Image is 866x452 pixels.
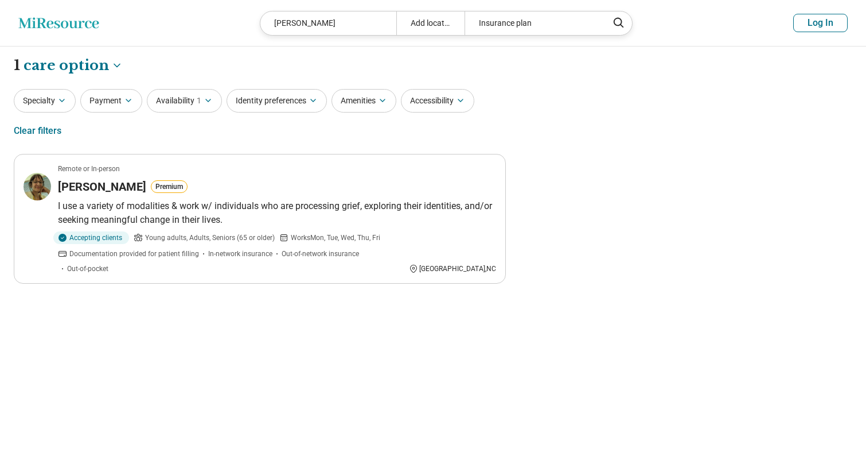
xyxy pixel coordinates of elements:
span: Young adults, Adults, Seniors (65 or older) [145,233,275,243]
span: Out-of-pocket [67,264,108,274]
h1: 1 [14,56,123,75]
span: Documentation provided for patient filling [69,249,199,259]
span: care option [24,56,109,75]
button: Accessibility [401,89,474,113]
span: In-network insurance [208,249,272,259]
button: Availability1 [147,89,222,113]
span: Out-of-network insurance [282,249,359,259]
p: Remote or In-person [58,164,120,174]
button: Amenities [331,89,396,113]
div: Add location [396,11,465,35]
p: I use a variety of modalities & work w/ individuals who are processing grief, exploring their ide... [58,199,496,227]
div: Insurance plan [465,11,600,35]
div: Clear filters [14,117,61,145]
button: Payment [80,89,142,113]
span: Works Mon, Tue, Wed, Thu, Fri [291,233,380,243]
button: Identity preferences [227,89,327,113]
button: Care options [24,56,123,75]
span: 1 [197,95,201,107]
button: Premium [151,180,188,193]
button: Log In [793,14,848,32]
button: Specialty [14,89,76,113]
div: Accepting clients [53,231,129,244]
h3: [PERSON_NAME] [58,179,146,195]
div: [GEOGRAPHIC_DATA] , NC [409,264,496,274]
div: [PERSON_NAME] [260,11,396,35]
